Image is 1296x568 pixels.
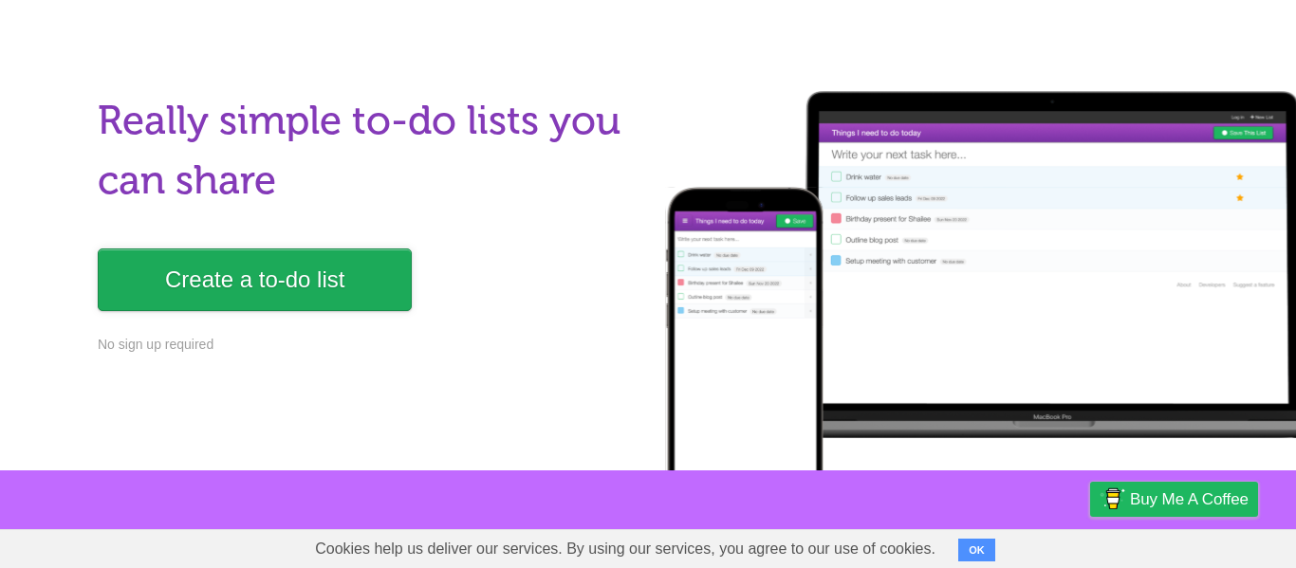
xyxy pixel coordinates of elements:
[98,335,637,355] p: No sign up required
[98,248,412,311] a: Create a to-do list
[1090,482,1258,517] a: Buy me a coffee
[1130,483,1249,516] span: Buy me a coffee
[1100,483,1125,515] img: Buy me a coffee
[958,539,995,561] button: OK
[98,91,637,211] h1: Really simple to-do lists you can share
[296,530,954,568] span: Cookies help us deliver our services. By using our services, you agree to our use of cookies.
